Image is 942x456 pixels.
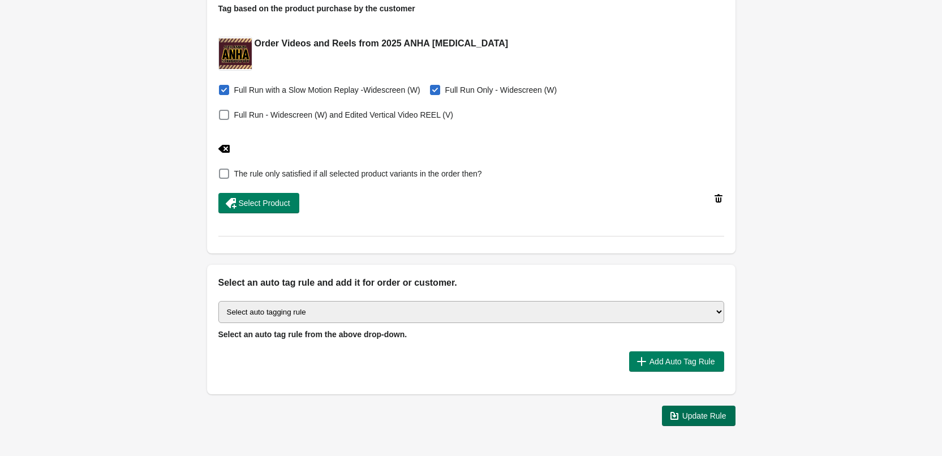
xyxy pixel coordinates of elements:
[234,109,454,121] span: Full Run - Widescreen (W) and Edited Vertical Video REEL (V)
[239,199,290,208] span: Select Product
[218,276,724,290] h2: Select an auto tag rule and add it for order or customer.
[218,330,407,339] span: Select an auto tag rule from the above drop-down.
[629,351,724,372] button: Add Auto Tag Rule
[445,84,557,96] span: Full Run Only - Widescreen (W)
[234,168,482,179] span: The rule only satisfied if all selected product variants in the order then?
[218,193,299,213] button: Select Product
[234,84,420,96] span: Full Run with a Slow Motion Replay -Widescreen (W)
[649,357,715,366] span: Add Auto Tag Rule
[682,411,726,420] span: Update Rule
[219,38,252,69] img: square_725cb161-c8a5-4195-8b27-e530f62ae477.png
[255,37,509,50] h2: Order Videos and Reels from 2025 ANHA [MEDICAL_DATA]
[662,406,735,426] button: Update Rule
[218,4,415,13] span: Tag based on the product purchase by the customer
